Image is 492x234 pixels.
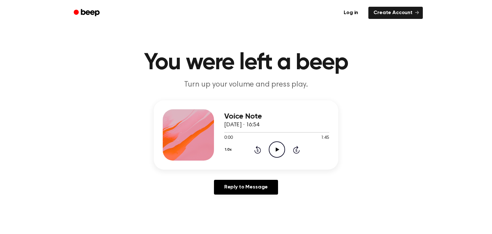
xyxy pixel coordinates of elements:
span: 0:00 [224,135,233,141]
a: Beep [69,7,105,19]
a: Reply to Message [214,180,278,195]
h3: Voice Note [224,112,329,121]
h1: You were left a beep [82,51,410,74]
span: 1:45 [321,135,329,141]
p: Turn up your volume and press play. [123,79,369,90]
button: 1.0x [224,144,234,155]
a: Log in [337,5,365,20]
span: [DATE] · 16:54 [224,122,259,128]
a: Create Account [368,7,423,19]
